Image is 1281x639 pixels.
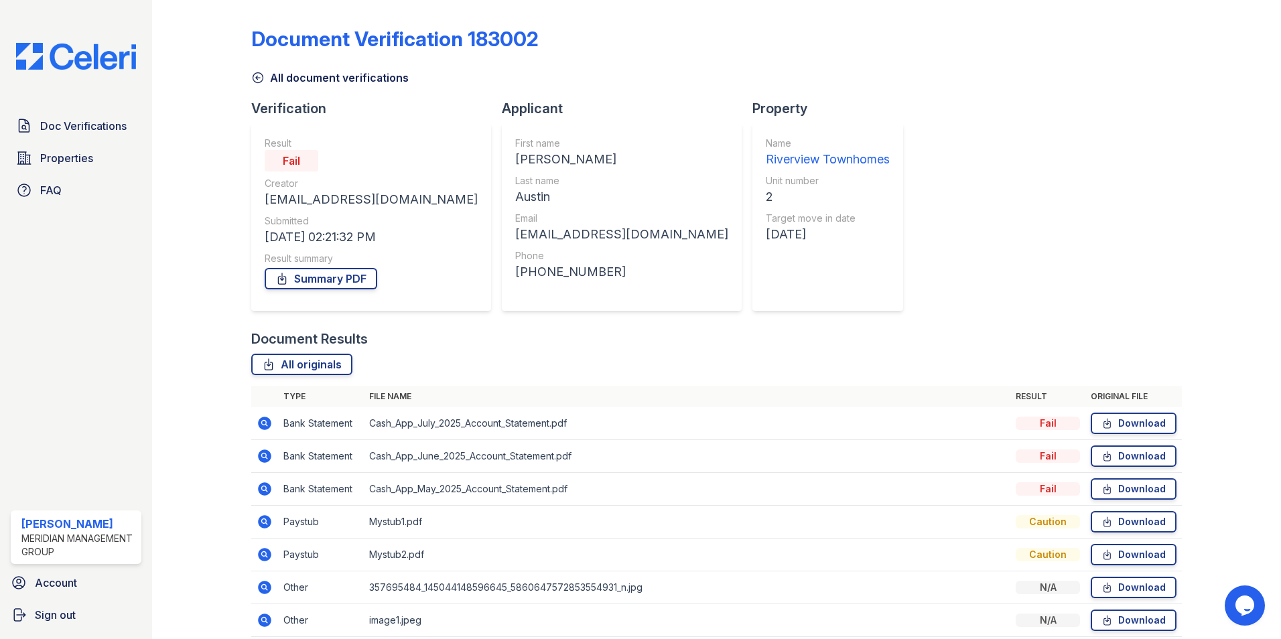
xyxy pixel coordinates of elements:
[1016,515,1080,528] div: Caution
[11,177,141,204] a: FAQ
[515,137,728,150] div: First name
[40,150,93,166] span: Properties
[766,225,890,244] div: [DATE]
[766,137,890,150] div: Name
[364,440,1010,473] td: Cash_App_June_2025_Account_Statement.pdf
[364,506,1010,539] td: Mystub1.pdf
[1016,548,1080,561] div: Caution
[251,354,352,375] a: All originals
[1016,449,1080,463] div: Fail
[364,539,1010,571] td: Mystub2.pdf
[278,386,364,407] th: Type
[251,27,539,51] div: Document Verification 183002
[265,150,318,171] div: Fail
[515,188,728,206] div: Austin
[766,212,890,225] div: Target move in date
[278,571,364,604] td: Other
[1091,577,1176,598] a: Download
[265,190,478,209] div: [EMAIL_ADDRESS][DOMAIN_NAME]
[364,407,1010,440] td: Cash_App_July_2025_Account_Statement.pdf
[35,607,76,623] span: Sign out
[278,506,364,539] td: Paystub
[251,99,502,118] div: Verification
[11,113,141,139] a: Doc Verifications
[265,268,377,289] a: Summary PDF
[251,330,368,348] div: Document Results
[364,473,1010,506] td: Cash_App_May_2025_Account_Statement.pdf
[265,214,478,228] div: Submitted
[21,532,136,559] div: Meridian Management Group
[1091,413,1176,434] a: Download
[5,569,147,596] a: Account
[1091,445,1176,467] a: Download
[1091,478,1176,500] a: Download
[1091,544,1176,565] a: Download
[278,440,364,473] td: Bank Statement
[265,252,478,265] div: Result summary
[278,473,364,506] td: Bank Statement
[1010,386,1085,407] th: Result
[766,188,890,206] div: 2
[265,177,478,190] div: Creator
[40,182,62,198] span: FAQ
[11,145,141,171] a: Properties
[515,150,728,169] div: [PERSON_NAME]
[251,70,409,86] a: All document verifications
[515,225,728,244] div: [EMAIL_ADDRESS][DOMAIN_NAME]
[5,43,147,70] img: CE_Logo_Blue-a8612792a0a2168367f1c8372b55b34899dd931a85d93a1a3d3e32e68fde9ad4.png
[1016,482,1080,496] div: Fail
[515,212,728,225] div: Email
[766,174,890,188] div: Unit number
[1225,585,1268,626] iframe: chat widget
[278,407,364,440] td: Bank Statement
[766,137,890,169] a: Name Riverview Townhomes
[40,118,127,134] span: Doc Verifications
[515,263,728,281] div: [PHONE_NUMBER]
[502,99,752,118] div: Applicant
[1016,614,1080,627] div: N/A
[35,575,77,591] span: Account
[1085,386,1182,407] th: Original file
[364,604,1010,637] td: image1.jpeg
[752,99,914,118] div: Property
[1016,417,1080,430] div: Fail
[265,228,478,246] div: [DATE] 02:21:32 PM
[364,571,1010,604] td: 357695484_145044148596645_5860647572853554931_n.jpg
[1091,610,1176,631] a: Download
[766,150,890,169] div: Riverview Townhomes
[515,249,728,263] div: Phone
[278,604,364,637] td: Other
[5,601,147,628] a: Sign out
[364,386,1010,407] th: File name
[1091,511,1176,532] a: Download
[21,516,136,532] div: [PERSON_NAME]
[278,539,364,571] td: Paystub
[515,174,728,188] div: Last name
[265,137,478,150] div: Result
[1016,581,1080,594] div: N/A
